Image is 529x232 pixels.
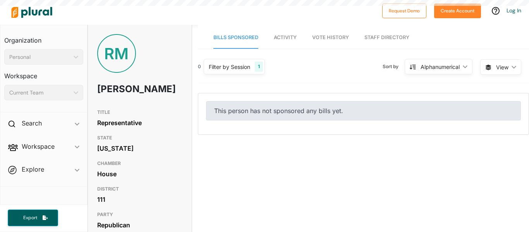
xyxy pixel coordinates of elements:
[97,34,136,73] div: RM
[97,77,148,101] h1: [PERSON_NAME]
[198,63,201,70] div: 0
[206,101,521,120] div: This person has not sponsored any bills yet.
[434,6,481,14] a: Create Account
[97,168,182,180] div: House
[364,27,409,49] a: Staff Directory
[209,63,250,71] div: Filter by Session
[507,7,521,14] a: Log In
[383,63,405,70] span: Sort by
[9,53,70,61] div: Personal
[421,63,460,71] div: Alphanumerical
[213,34,258,40] span: Bills Sponsored
[255,62,263,72] div: 1
[22,119,42,127] h2: Search
[312,34,349,40] span: Vote History
[4,65,83,82] h3: Workspace
[8,210,58,226] button: Export
[97,159,182,168] h3: CHAMBER
[97,133,182,143] h3: STATE
[4,29,83,46] h3: Organization
[97,108,182,117] h3: TITLE
[274,34,297,40] span: Activity
[97,117,182,129] div: Representative
[274,27,297,49] a: Activity
[97,210,182,219] h3: PARTY
[9,89,70,97] div: Current Team
[213,27,258,49] a: Bills Sponsored
[382,3,426,18] button: Request Demo
[97,219,182,231] div: Republican
[97,184,182,194] h3: DISTRICT
[97,194,182,205] div: 111
[97,143,182,154] div: [US_STATE]
[434,3,481,18] button: Create Account
[382,6,426,14] a: Request Demo
[312,27,349,49] a: Vote History
[18,215,43,221] span: Export
[496,63,508,71] span: View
